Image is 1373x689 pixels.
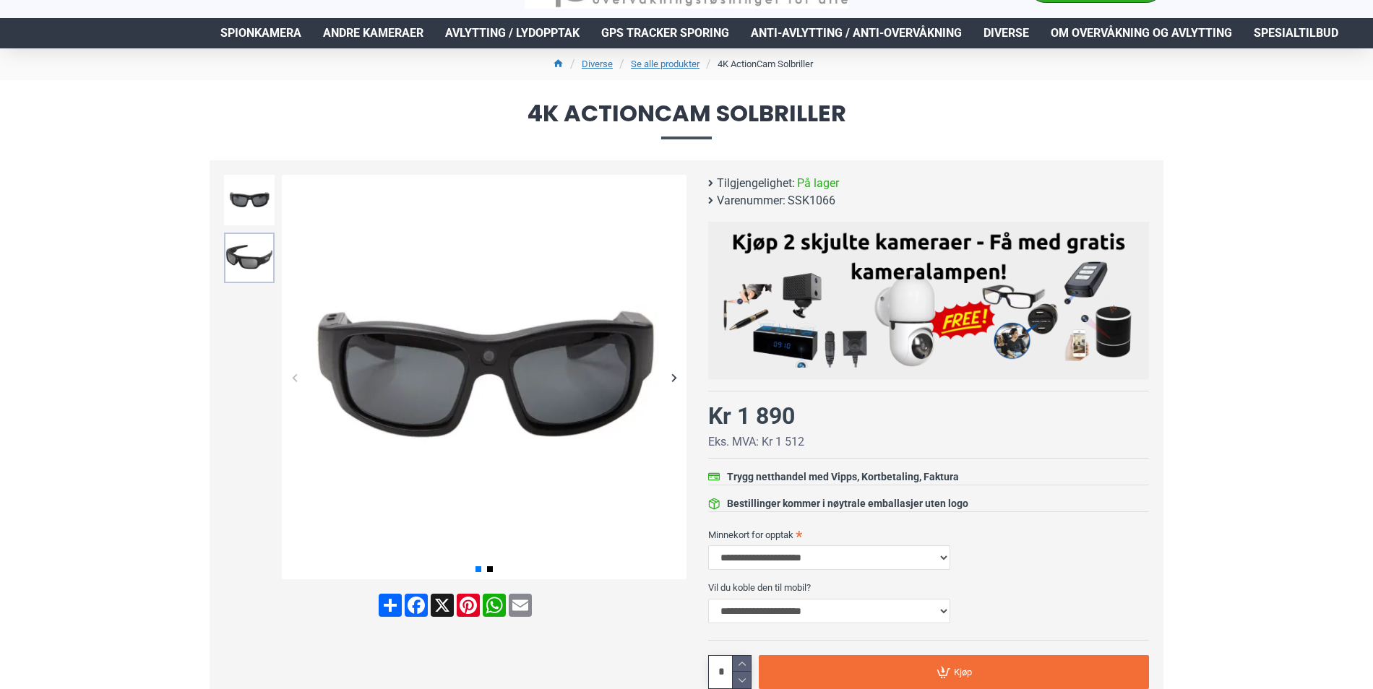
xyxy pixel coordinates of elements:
a: Pinterest [455,594,481,617]
span: SSK1066 [788,192,835,209]
span: Kjøp [954,667,972,677]
a: Diverse [973,18,1040,48]
img: Sportslig solbrille med HD kamera - SpyGadgets.no [224,233,275,283]
span: Diverse [984,25,1029,42]
span: På lager [797,175,839,192]
a: WhatsApp [481,594,507,617]
a: Se alle produkter [631,57,700,71]
a: Spesialtilbud [1243,18,1349,48]
a: X [429,594,455,617]
b: Tilgjengelighet: [717,175,795,192]
span: Om overvåkning og avlytting [1051,25,1232,42]
a: Diverse [582,57,613,71]
a: Om overvåkning og avlytting [1040,18,1243,48]
span: Go to slide 2 [487,566,493,572]
div: Kr 1 890 [708,399,795,433]
span: Go to slide 1 [475,566,481,572]
span: Spionkamera [220,25,301,42]
img: Sportslig solbrille med HD kamera - SpyGadgets.no [224,175,275,225]
a: Share [377,594,403,617]
b: Varenummer: [717,192,786,209]
div: Trygg netthandel med Vipps, Kortbetaling, Faktura [727,469,959,485]
div: Previous slide [282,365,307,390]
span: 4K ActionCam Solbriller [210,102,1163,139]
a: Anti-avlytting / Anti-overvåkning [740,18,973,48]
a: GPS Tracker Sporing [590,18,740,48]
a: Email [507,594,533,617]
a: Facebook [403,594,429,617]
img: Kjøp 2 skjulte kameraer – Få med gratis kameralampe! [719,229,1138,368]
a: Spionkamera [210,18,312,48]
div: Bestillinger kommer i nøytrale emballasjer uten logo [727,496,968,511]
a: Avlytting / Lydopptak [434,18,590,48]
div: Next slide [661,365,686,390]
span: Spesialtilbud [1254,25,1338,42]
span: Avlytting / Lydopptak [445,25,580,42]
span: GPS Tracker Sporing [601,25,729,42]
img: Sportslig solbrille med HD kamera - SpyGadgets.no [282,175,686,579]
a: Andre kameraer [312,18,434,48]
label: Minnekort for opptak [708,523,1149,546]
span: Anti-avlytting / Anti-overvåkning [751,25,962,42]
span: Andre kameraer [323,25,423,42]
label: Vil du koble den til mobil? [708,576,1149,599]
